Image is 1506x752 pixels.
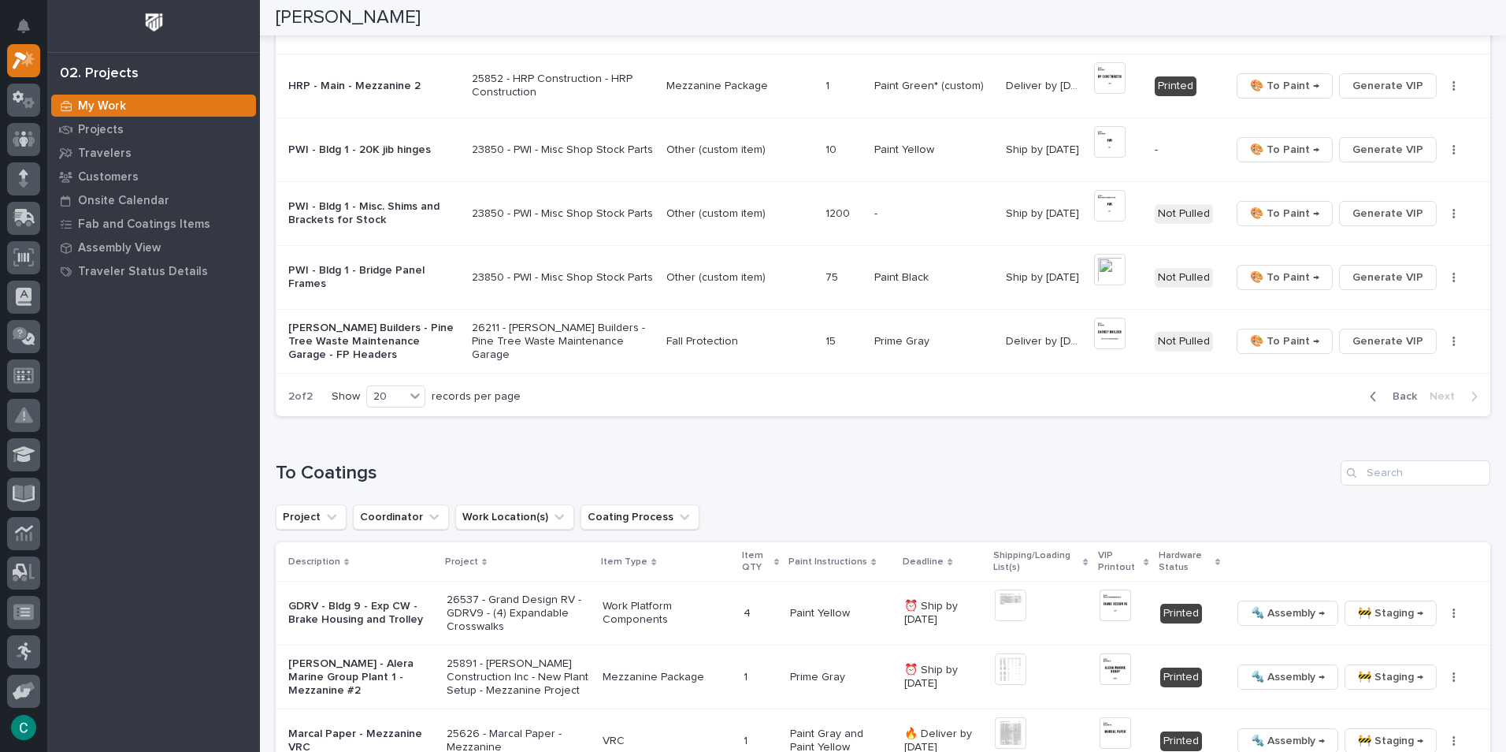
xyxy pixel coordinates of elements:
p: 26537 - Grand Design RV - GDRV9 - (4) Expandable Crosswalks [447,594,591,633]
p: Paint Yellow [874,140,937,157]
span: 🚧 Staging → [1358,668,1423,687]
h2: [PERSON_NAME] [276,6,421,29]
tr: HRP - Main - Mezzanine 225852 - HRP Construction - HRP ConstructionMezzanine Package11 Paint Gree... [276,54,1490,118]
p: 23850 - PWI - Misc Shop Stock Parts [472,207,654,221]
a: Assembly View [47,236,260,259]
div: Printed [1160,604,1202,624]
button: Notifications [7,9,40,43]
button: Generate VIP [1339,201,1437,226]
p: Deadline [903,553,944,571]
p: Description [288,553,340,571]
button: Generate VIP [1339,265,1437,290]
span: 🎨 To Paint → [1250,140,1319,159]
button: 🎨 To Paint → [1237,137,1333,162]
p: 1 [744,668,751,684]
span: 🎨 To Paint → [1250,204,1319,223]
div: 02. Projects [60,65,139,83]
p: Project [445,553,478,571]
input: Search [1341,460,1490,486]
p: [PERSON_NAME] Builders - Pine Tree Waste Maintenance Garage - FP Headers [288,322,459,361]
button: 🚧 Staging → [1345,601,1437,626]
div: Notifications [20,19,40,44]
span: Generate VIP [1352,268,1423,287]
p: records per page [432,390,521,404]
img: Workspace Logo [139,8,169,37]
button: 🔩 Assembly → [1237,601,1338,626]
p: Ship by [DATE] [1006,204,1082,221]
span: Generate VIP [1352,332,1423,351]
p: Mezzanine Package [666,80,813,93]
p: Projects [78,123,124,137]
p: Assembly View [78,241,161,255]
p: VRC [603,735,731,748]
p: Work Platform Components [603,600,731,627]
button: Back [1357,389,1423,404]
p: 1 [744,732,751,748]
p: Show [332,390,360,404]
span: 🔩 Assembly → [1251,604,1325,623]
p: Shipping/Loading List(s) [993,547,1079,576]
button: 🎨 To Paint → [1237,265,1333,290]
p: 75 [825,268,841,285]
button: Generate VIP [1339,73,1437,99]
span: Generate VIP [1352,204,1423,223]
p: Paint Instructions [788,553,867,571]
a: Projects [47,117,260,141]
button: 🚧 Staging → [1345,665,1437,690]
tr: GDRV - Bldg 9 - Exp CW - Brake Housing and Trolley26537 - Grand Design RV - GDRV9 - (4) Expandabl... [276,582,1490,646]
div: Not Pulled [1155,204,1213,224]
span: Back [1383,389,1417,404]
p: 1 [825,76,833,93]
span: Next [1430,389,1464,404]
button: Coating Process [581,504,699,530]
p: Other (custom item) [666,271,813,285]
p: 4 [744,604,754,620]
p: Ship by [DATE] [1006,140,1082,157]
button: 🎨 To Paint → [1237,201,1333,226]
p: 2 of 2 [276,378,325,416]
p: Deliver by 10/20/25 [1006,76,1085,93]
button: Next [1423,389,1490,404]
p: Hardware Status [1159,547,1212,576]
button: Coordinator [353,504,449,530]
span: Generate VIP [1352,140,1423,159]
p: 23850 - PWI - Misc Shop Stock Parts [472,143,654,157]
p: My Work [78,99,126,114]
p: Other (custom item) [666,207,813,221]
p: [PERSON_NAME] - Alera Marine Group Plant 1 - Mezzanine #2 [288,657,434,697]
div: Not Pulled [1155,268,1213,288]
tr: PWI - Bldg 1 - Misc. Shims and Brackets for Stock23850 - PWI - Misc Shop Stock PartsOther (custom... [276,182,1490,246]
p: Traveler Status Details [78,265,208,279]
span: 🔩 Assembly → [1251,732,1325,750]
p: ⏰ Ship by [DATE] [904,600,982,627]
tr: PWI - Bldg 1 - Bridge Panel Frames23850 - PWI - Misc Shop Stock PartsOther (custom item)7575 Pain... [276,246,1490,310]
div: Printed [1155,76,1196,96]
p: HRP - Main - Mezzanine 2 [288,80,459,93]
p: Paint Yellow [790,607,892,620]
p: Fall Protection [666,335,813,348]
tr: [PERSON_NAME] - Alera Marine Group Plant 1 - Mezzanine #225891 - [PERSON_NAME] Construction Inc -... [276,646,1490,709]
p: PWI - Bldg 1 - 20K jib hinges [288,143,459,157]
tr: [PERSON_NAME] Builders - Pine Tree Waste Maintenance Garage - FP Headers26211 - [PERSON_NAME] Bui... [276,310,1490,374]
p: 1200 [825,204,853,221]
p: 23850 - PWI - Misc Shop Stock Parts [472,271,654,285]
h1: To Coatings [276,462,1334,485]
p: - [874,204,881,221]
a: Fab and Coatings Items [47,212,260,236]
p: Travelers [78,147,132,161]
button: 🎨 To Paint → [1237,329,1333,354]
p: Prime Gray [874,332,933,348]
p: 10 [825,140,840,157]
p: VIP Printout [1098,547,1141,576]
p: ⏰ Ship by [DATE] [904,664,982,691]
p: - [1155,143,1218,157]
button: Work Location(s) [455,504,574,530]
span: 🔩 Assembly → [1251,668,1325,687]
p: Onsite Calendar [78,194,169,208]
span: 🚧 Staging → [1358,732,1423,750]
p: Item QTY [742,547,770,576]
span: 🚧 Staging → [1358,604,1423,623]
p: Paint Black [874,268,932,285]
span: 🎨 To Paint → [1250,76,1319,95]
